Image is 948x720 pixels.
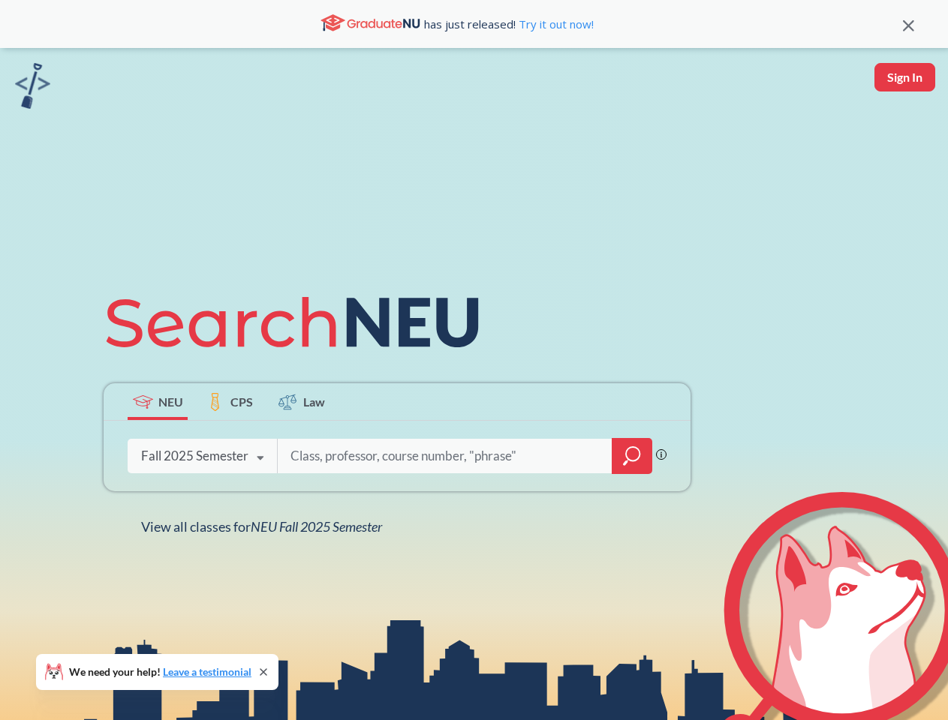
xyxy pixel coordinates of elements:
[141,448,248,464] div: Fall 2025 Semester
[874,63,935,91] button: Sign In
[612,438,652,474] div: magnifying glass
[623,445,641,466] svg: magnifying glass
[163,665,251,678] a: Leave a testimonial
[15,63,50,109] img: sandbox logo
[15,63,50,113] a: sandbox logo
[158,393,183,410] span: NEU
[230,393,253,410] span: CPS
[141,518,382,535] span: View all classes for
[424,16,594,32] span: has just released!
[303,393,325,410] span: Law
[251,518,382,535] span: NEU Fall 2025 Semester
[69,667,251,677] span: We need your help!
[516,16,594,31] a: Try it out now!
[289,440,601,472] input: Class, professor, course number, "phrase"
